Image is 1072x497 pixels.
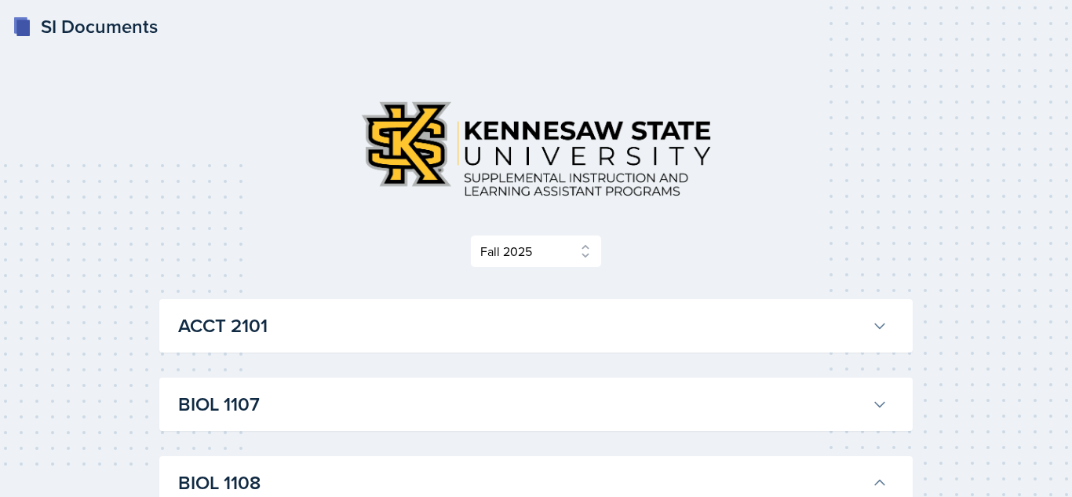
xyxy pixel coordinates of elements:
[178,312,866,340] h3: ACCT 2101
[175,387,891,422] button: BIOL 1107
[348,88,724,210] img: Kennesaw State University
[178,469,866,497] h3: BIOL 1108
[178,390,866,418] h3: BIOL 1107
[13,13,158,41] a: SI Documents
[175,309,891,343] button: ACCT 2101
